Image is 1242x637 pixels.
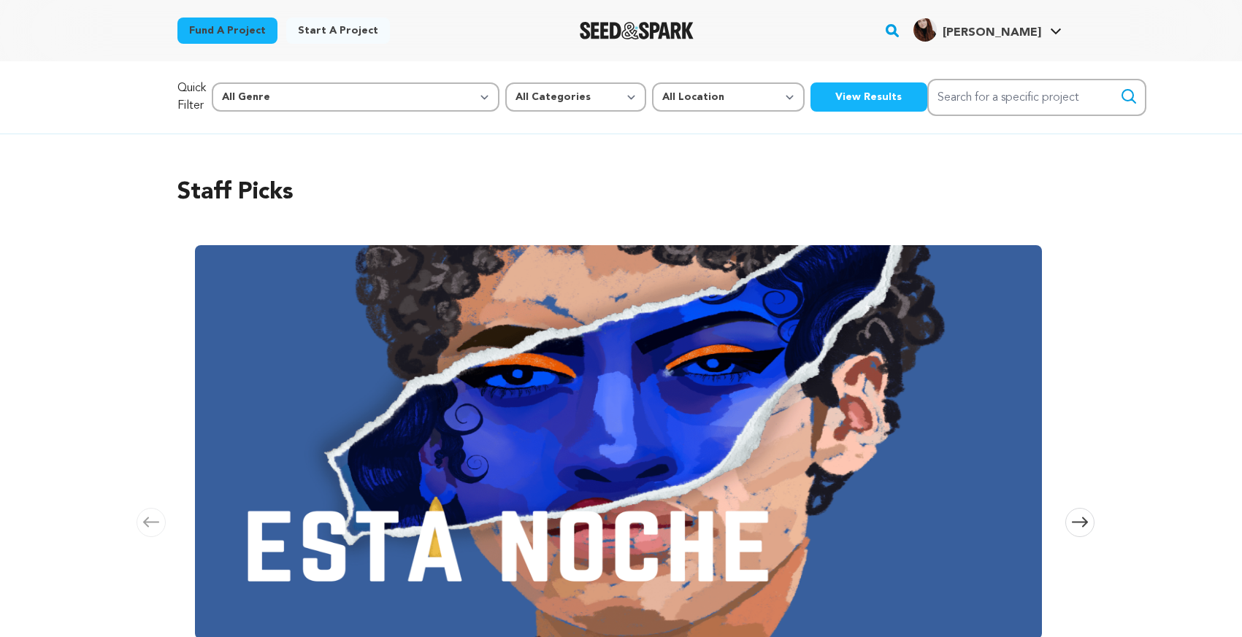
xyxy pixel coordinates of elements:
[580,22,694,39] a: Seed&Spark Homepage
[177,80,206,115] p: Quick Filter
[810,82,927,112] button: View Results
[286,18,390,44] a: Start a project
[913,18,1041,42] div: Kate F.'s Profile
[911,15,1065,46] span: Kate F.'s Profile
[913,18,937,42] img: 323dd878e9a1f51f.png
[911,15,1065,42] a: Kate F.'s Profile
[177,18,277,44] a: Fund a project
[943,27,1041,39] span: [PERSON_NAME]
[927,79,1146,116] input: Search for a specific project
[580,22,694,39] img: Seed&Spark Logo Dark Mode
[177,175,1065,210] h2: Staff Picks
